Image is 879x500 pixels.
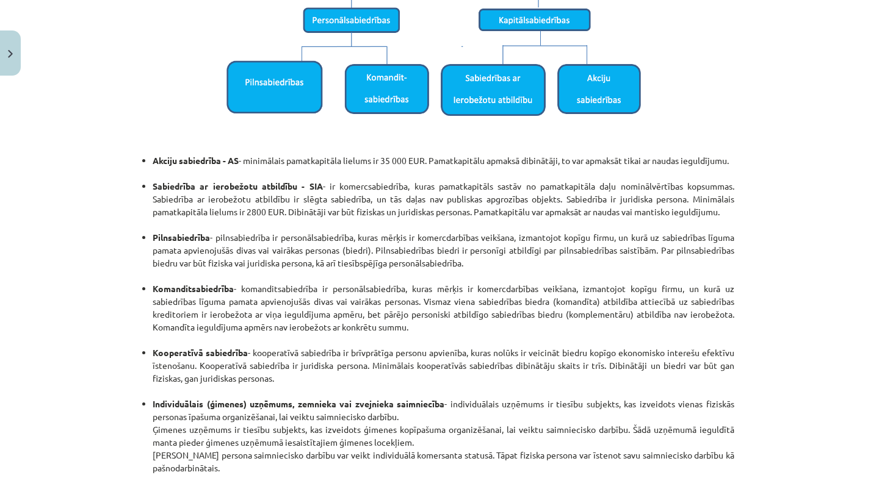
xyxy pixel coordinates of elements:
[153,282,734,346] li: - komanditsabiedrība ir personālsabiedrība, kuras mērķis ir komercdarbības veikšana, izmantojot k...
[153,232,210,243] strong: Pilnsabiedrība
[153,180,734,231] li: - ir komercsabiedrība, kuras pamatkapitāls sastāv no pamatkapitāla daļu nominālvērtības kopsummas...
[153,283,234,294] strong: Komanditsabiedrība
[153,398,444,409] strong: Individuālais (ģimenes) uzņēmums, zemnieka vai zvejnieka saimniecība
[153,398,734,474] li: - individuālais uzņēmums ir tiesību subjekts, kas izveidots vienas fiziskās personas īpašuma orga...
[153,154,734,180] li: - minimālais pamatkapitāla lielums ir 35 000 EUR. Pamatkapitālu apmaksā dibinātāji, to var apmaks...
[153,231,734,282] li: - pilnsabiedrība ir personālsabiedrība, kuras mērķis ir komercdarbības veikšana, izmantojot kopīg...
[153,180,323,191] strong: Sabiedrība ar ierobežotu atbildību - SIA
[8,50,13,58] img: icon-close-lesson-0947bae3869378f0d4975bcd49f059093ad1ed9edebbc8119c70593378902aed.svg
[153,346,734,398] li: - kooperatīvā sabiedrība ir brīvprātīga personu apvienība, kuras nolūks ir veicināt biedru kopīgo...
[153,347,248,358] strong: Kooperatīvā sabiedrība
[153,155,239,166] strong: Akciju sabiedrība - AS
